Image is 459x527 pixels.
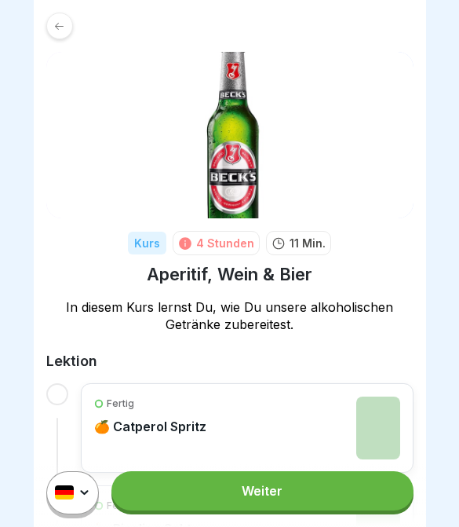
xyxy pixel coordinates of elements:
img: ftia1htn6os3akmg6exu4p1y.png [46,52,413,218]
p: In diesem Kurs lernst Du, wie Du unsere alkoholischen Getränke zubereitest. [46,298,413,333]
p: 🍊 Catperol Spritz [94,419,206,434]
a: Weiter [111,471,413,511]
img: yhu2jw1e07x8dklr29zskzeu.png [356,397,400,459]
p: 11 Min. [290,235,326,251]
p: Fertig [107,397,134,411]
h2: Lektion [46,352,413,371]
div: 4 Stunden [196,235,254,251]
a: Fertig🍊 Catperol Spritz [94,397,400,459]
div: Kurs [128,232,166,254]
h1: Aperitif, Wein & Bier [147,263,312,286]
img: de.svg [55,486,74,500]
